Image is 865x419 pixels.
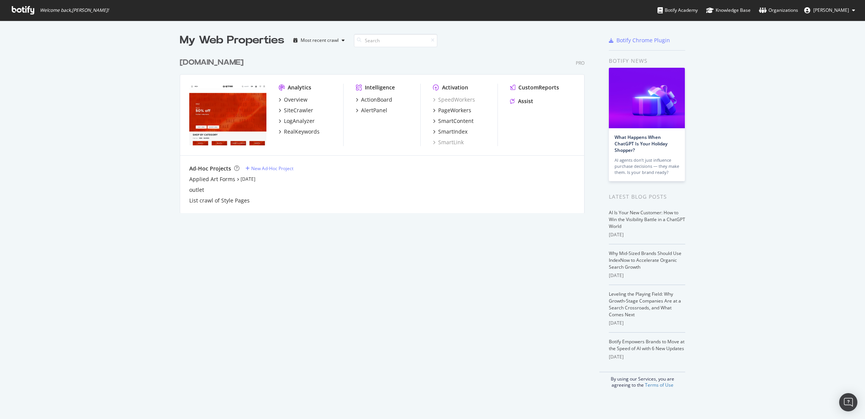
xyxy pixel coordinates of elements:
[290,34,348,46] button: Most recent crawl
[609,231,685,238] div: [DATE]
[251,165,293,172] div: New Ad-Hoc Project
[518,97,533,105] div: Assist
[609,320,685,327] div: [DATE]
[433,117,474,125] a: SmartContent
[246,165,293,172] a: New Ad-Hoc Project
[438,117,474,125] div: SmartContent
[706,6,751,14] div: Knowledge Base
[759,6,798,14] div: Organizations
[510,97,533,105] a: Assist
[361,96,392,104] div: ActionBoard
[609,291,681,318] a: Leveling the Playing Field: Why Growth-Stage Companies Are at a Search Crossroads, and What Comes...
[798,4,861,16] button: [PERSON_NAME]
[609,37,670,44] a: Botify Chrome Plugin
[189,84,266,145] img: www.g-star.com
[510,84,559,91] a: CustomReports
[438,107,471,114] div: PageWorkers
[433,96,475,104] a: SpeedWorkers
[361,107,387,114] div: AlertPanel
[615,134,667,153] a: What Happens When ChatGPT Is Your Holiday Shopper?
[599,372,685,388] div: By using our Services, you are agreeing to the
[180,48,591,213] div: grid
[609,250,681,270] a: Why Mid-Sized Brands Should Use IndexNow to Accelerate Organic Search Growth
[365,84,395,91] div: Intelligence
[839,393,857,411] div: Open Intercom Messenger
[284,107,313,114] div: SiteCrawler
[609,193,685,201] div: Latest Blog Posts
[609,272,685,279] div: [DATE]
[609,57,685,65] div: Botify news
[813,7,849,13] span: Nadine Kraegeloh
[279,128,320,135] a: RealKeywords
[356,96,392,104] a: ActionBoard
[288,84,311,91] div: Analytics
[189,165,231,172] div: Ad-Hoc Projects
[189,175,235,183] a: Applied Art Forms
[180,33,284,48] div: My Web Properties
[354,34,437,47] input: Search
[40,7,109,13] span: Welcome back, [PERSON_NAME] !
[279,96,307,104] a: Overview
[284,117,315,125] div: LogAnalyzer
[645,382,673,388] a: Terms of Use
[616,37,670,44] div: Botify Chrome Plugin
[301,38,339,43] div: Most recent crawl
[284,128,320,135] div: RealKeywords
[279,107,313,114] a: SiteCrawler
[615,157,679,175] div: AI agents don’t just influence purchase decisions — they make them. Is your brand ready?
[433,107,471,114] a: PageWorkers
[284,96,307,104] div: Overview
[442,84,468,91] div: Activation
[433,139,464,146] a: SmartLink
[609,354,685,360] div: [DATE]
[609,68,685,128] img: What Happens When ChatGPT Is Your Holiday Shopper?
[189,197,250,204] a: List crawl of Style Pages
[180,57,244,68] div: [DOMAIN_NAME]
[180,57,247,68] a: [DOMAIN_NAME]
[657,6,698,14] div: Botify Academy
[438,128,467,135] div: SmartIndex
[609,209,685,229] a: AI Is Your New Customer: How to Win the Visibility Battle in a ChatGPT World
[189,186,204,194] a: outlet
[433,128,467,135] a: SmartIndex
[241,176,255,182] a: [DATE]
[279,117,315,125] a: LogAnalyzer
[518,84,559,91] div: CustomReports
[576,60,585,66] div: Pro
[356,107,387,114] a: AlertPanel
[609,338,684,352] a: Botify Empowers Brands to Move at the Speed of AI with 6 New Updates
